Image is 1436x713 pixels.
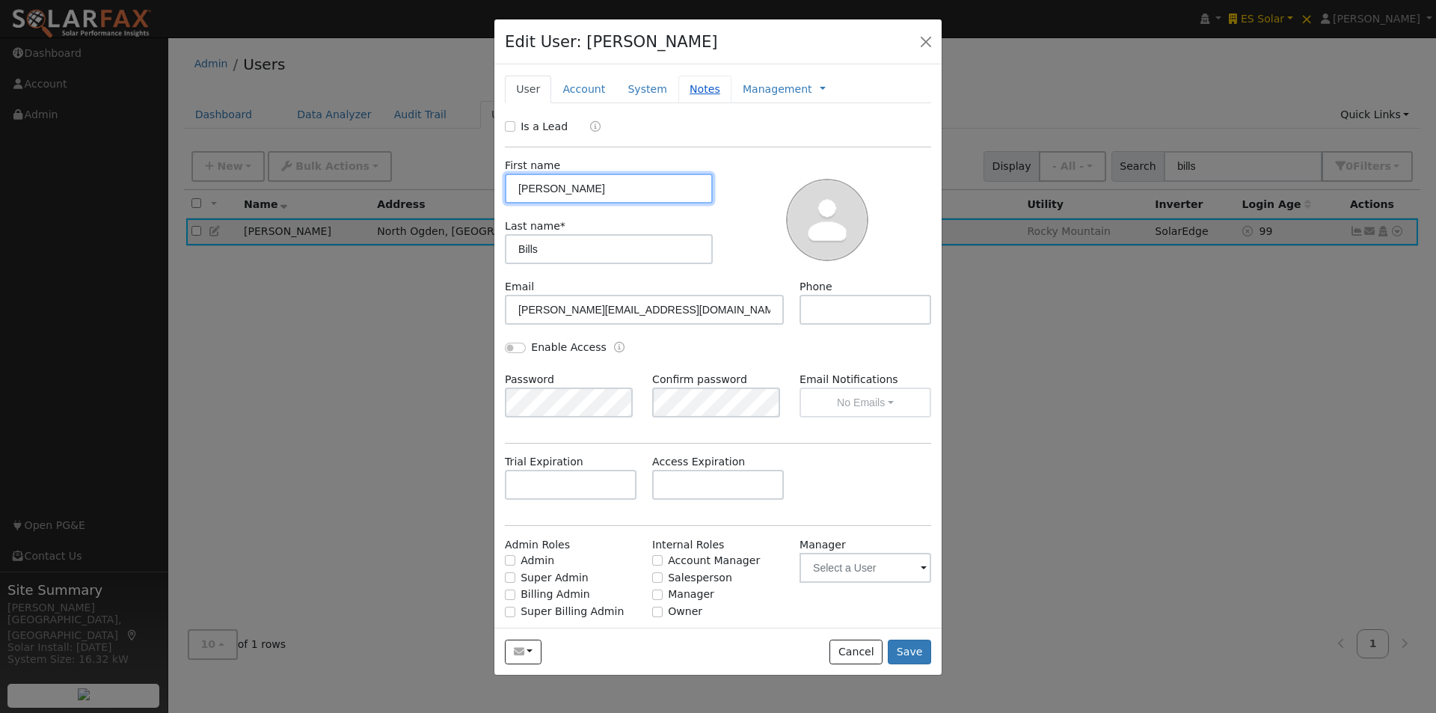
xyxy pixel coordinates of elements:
label: Account Manager [668,553,760,569]
label: Admin Roles [505,537,570,553]
label: Internal Roles [652,537,724,553]
label: Owner [668,604,702,619]
label: Password [505,372,554,388]
label: Confirm password [652,372,747,388]
label: Manager [800,537,846,553]
label: Super Admin [521,570,589,586]
a: Enable Access [614,340,625,357]
a: User [505,76,551,103]
input: Admin [505,555,515,566]
label: First name [505,158,560,174]
input: Is a Lead [505,121,515,132]
a: Account [551,76,616,103]
input: Select a User [800,553,931,583]
a: Management [743,82,812,97]
input: Super Billing Admin [505,607,515,617]
a: Lead [579,119,601,136]
h4: Edit User: [PERSON_NAME] [505,30,718,54]
label: Email Notifications [800,372,931,388]
button: Cancel [829,640,883,665]
label: Trial Expiration [505,454,583,470]
a: System [616,76,678,103]
a: Notes [678,76,731,103]
label: Billing Admin [521,587,590,602]
span: Required [560,220,565,232]
label: Last name [505,218,565,234]
input: Owner [652,607,663,617]
label: Admin [521,553,554,569]
input: Salesperson [652,572,663,583]
input: Manager [652,590,663,600]
label: Email [505,279,534,295]
label: Access Expiration [652,454,745,470]
button: Save [888,640,931,665]
input: Super Admin [505,572,515,583]
label: Manager [668,587,714,602]
input: Account Manager [652,555,663,566]
label: Super Billing Admin [521,604,624,619]
label: Enable Access [531,340,607,355]
label: Salesperson [668,570,732,586]
input: Billing Admin [505,590,515,600]
button: brandon@essolar.com [505,640,541,665]
label: Is a Lead [521,119,568,135]
label: Phone [800,279,832,295]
